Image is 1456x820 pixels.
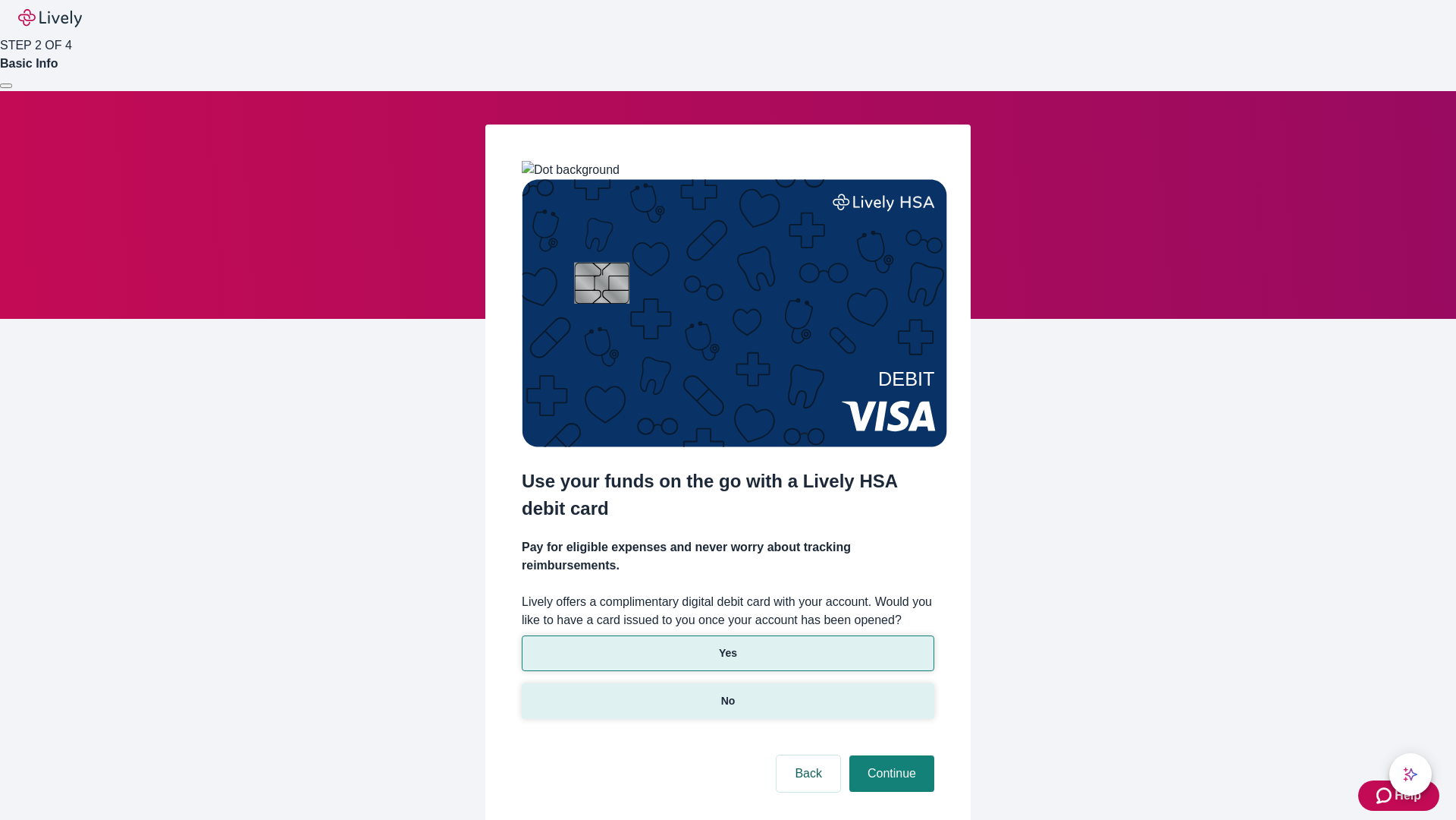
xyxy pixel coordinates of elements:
[522,468,934,522] h2: Use your funds on the go with a Lively HSA debit card
[522,593,934,629] label: Lively offers a complimentary digital debit card with your account. Would you like to have a card...
[721,693,736,709] p: No
[522,538,934,575] h4: Pay for eligible expenses and never worry about tracking reimbursements.
[522,161,620,179] img: Dot background
[18,9,82,27] img: Lively
[522,683,934,719] button: No
[719,645,737,661] p: Yes
[522,635,934,671] button: Yes
[522,179,947,447] img: Debit card
[1358,781,1439,811] button: Zendesk support iconHelp
[1389,753,1432,796] button: chat
[849,755,934,792] button: Continue
[1376,787,1395,805] svg: Zendesk support icon
[777,755,840,792] button: Back
[1395,787,1421,805] span: Help
[1403,767,1418,782] svg: Lively AI Assistant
